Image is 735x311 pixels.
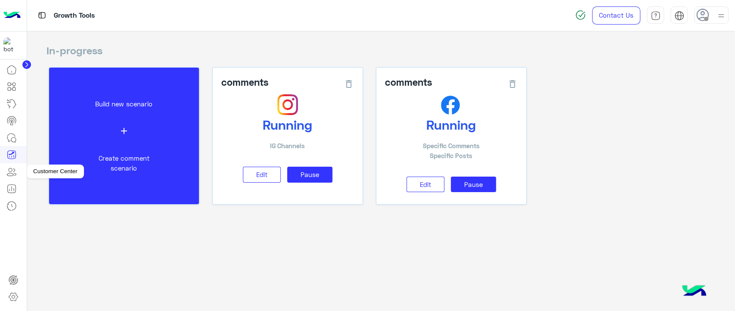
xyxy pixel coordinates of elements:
[426,117,476,132] span: Running
[344,78,354,89] button: delete
[679,277,709,307] img: hulul-logo.png
[3,37,19,53] img: 317874714732967
[651,11,661,21] img: tab
[647,6,664,25] a: tab
[37,10,47,21] img: tab
[575,10,586,20] img: spinner
[119,126,129,136] i: add
[385,76,432,88] h4: comments
[243,167,281,183] button: Edit
[592,6,640,25] a: Contact Us
[95,100,152,108] span: Build new scenario
[716,10,726,21] img: profile
[406,177,444,193] button: Edit
[287,167,332,183] button: Pause
[420,180,431,188] span: Edit
[301,171,319,178] span: Pause
[3,6,21,25] img: Logo
[256,171,267,178] span: Edit
[270,142,305,149] span: IG Channels
[430,152,472,159] span: Specific Posts
[451,177,496,193] button: Pause
[49,68,199,204] button: Build new scenarioaddCreate commentscenario
[507,78,518,89] button: delete
[674,11,684,21] img: tab
[54,10,95,22] p: Growth Tools
[464,180,483,188] span: Pause
[423,142,480,149] span: Specific Comments
[263,117,312,132] span: Running
[221,76,268,88] h4: comments
[27,165,84,178] div: Customer Center
[99,154,149,172] span: Create comment scenario
[47,44,716,57] h2: In-progress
